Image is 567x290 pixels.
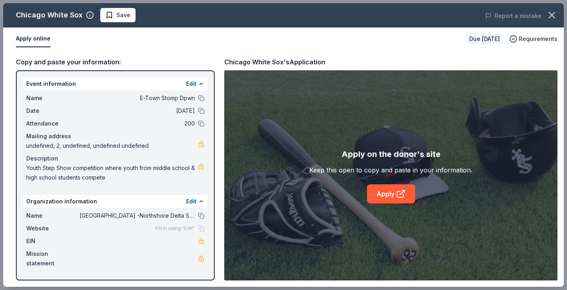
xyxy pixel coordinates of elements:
a: Apply [367,184,415,203]
button: Edit [186,197,196,206]
button: Report a mistake [485,11,542,21]
span: Website [26,224,80,233]
div: Chicago White Sox's Application [224,57,325,67]
span: undefined, 2, undefined, undefined undefined [26,141,198,151]
div: Event information [23,77,208,90]
div: Apply on the donor's site [342,148,441,160]
span: Fill in using "Edit" [155,225,195,232]
button: Requirements [509,34,557,44]
button: Edit [186,79,196,89]
div: Mailing address [26,131,204,141]
span: Requirements [519,34,557,44]
span: Date [26,106,80,116]
span: Youth Step Show competition where youth from middle school & high school students compete [26,163,198,182]
button: Apply online [16,31,50,47]
span: [DATE] [80,106,195,116]
span: Save [117,10,130,20]
div: Copy and paste your information: [16,57,215,67]
span: Attendance [26,119,80,128]
div: Description [26,154,204,163]
div: Chicago White Sox [16,9,83,21]
div: Keep this open to copy and paste in your information. [309,165,472,175]
div: Organization information [23,195,208,208]
span: Name [26,93,80,103]
div: Due [DATE] [466,33,503,44]
button: Save [100,8,136,22]
span: Mission statement [26,249,80,268]
span: [GEOGRAPHIC_DATA] -Northshore Delta Sigma Theta [80,211,195,220]
span: EIN [26,236,80,246]
span: Name [26,211,80,220]
span: E-Town Stomp Dpwn [80,93,195,103]
span: 200 [80,119,195,128]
